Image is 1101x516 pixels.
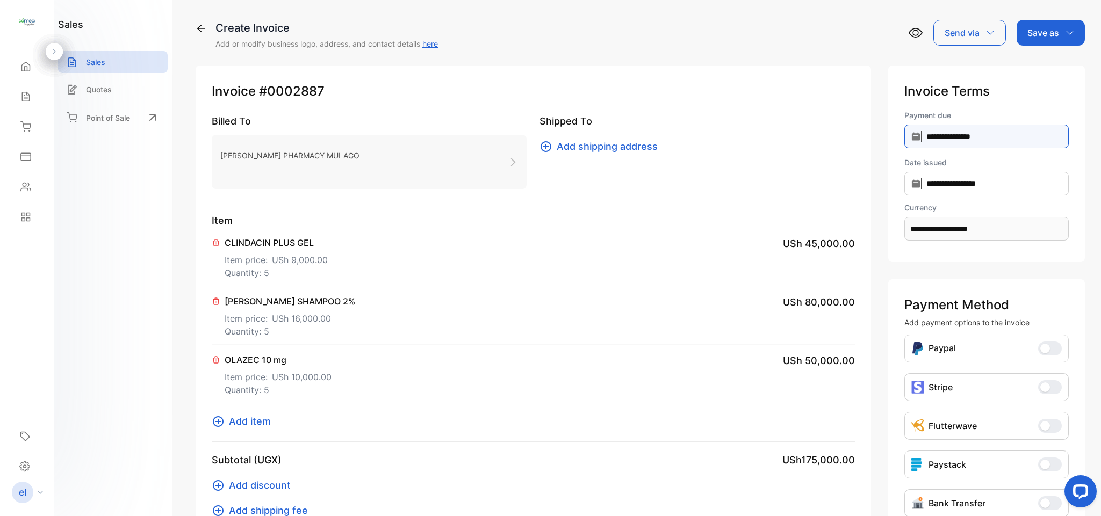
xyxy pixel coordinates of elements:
[212,453,282,467] p: Subtotal (UGX)
[225,353,332,366] p: OLAZEC 10 mg
[259,82,325,101] span: #0002887
[911,419,924,432] img: Icon
[212,414,277,428] button: Add item
[212,82,855,101] p: Invoice
[929,341,956,355] p: Paypal
[933,20,1006,46] button: Send via
[904,82,1069,101] p: Invoice Terms
[212,114,527,128] p: Billed To
[229,478,291,492] span: Add discount
[945,26,980,39] p: Send via
[225,308,355,325] p: Item price:
[1017,20,1085,46] button: Save as
[225,366,332,383] p: Item price:
[904,157,1069,168] label: Date issued
[225,295,355,308] p: [PERSON_NAME] SHAMPOO 2%
[783,353,855,368] span: USh 50,000.00
[539,139,664,154] button: Add shipping address
[929,458,966,471] p: Paystack
[272,370,332,383] span: USh 10,000.00
[929,381,953,394] p: Stripe
[422,39,438,48] a: here
[225,325,355,338] p: Quantity: 5
[539,114,854,128] p: Shipped To
[904,202,1069,213] label: Currency
[1056,471,1101,516] iframe: LiveChat chat widget
[58,106,168,129] a: Point of Sale
[19,485,26,499] p: el
[904,295,1069,315] p: Payment Method
[904,110,1069,121] label: Payment due
[225,383,332,396] p: Quantity: 5
[212,213,855,228] p: Item
[86,112,130,123] p: Point of Sale
[58,51,168,73] a: Sales
[215,20,438,36] div: Create Invoice
[929,419,977,432] p: Flutterwave
[783,295,855,309] span: USh 80,000.00
[911,497,924,510] img: Icon
[225,236,328,249] p: CLINDACIN PLUS GEL
[557,139,658,154] span: Add shipping address
[911,381,924,394] img: icon
[929,497,985,510] p: Bank Transfer
[911,341,924,355] img: Icon
[86,84,112,95] p: Quotes
[58,78,168,100] a: Quotes
[212,478,297,492] button: Add discount
[225,266,328,279] p: Quantity: 5
[220,148,359,163] p: [PERSON_NAME] PHARMACY MULAGO
[1027,26,1059,39] p: Save as
[272,253,328,266] span: USh 9,000.00
[86,56,105,68] p: Sales
[58,17,83,32] h1: sales
[904,317,1069,328] p: Add payment options to the invoice
[19,14,35,30] img: logo
[272,312,331,325] span: USh 16,000.00
[782,453,855,467] span: USh175,000.00
[225,249,328,266] p: Item price:
[215,38,438,49] p: Add or modify business logo, address, and contact details
[229,414,271,428] span: Add item
[911,458,924,471] img: icon
[783,236,855,251] span: USh 45,000.00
